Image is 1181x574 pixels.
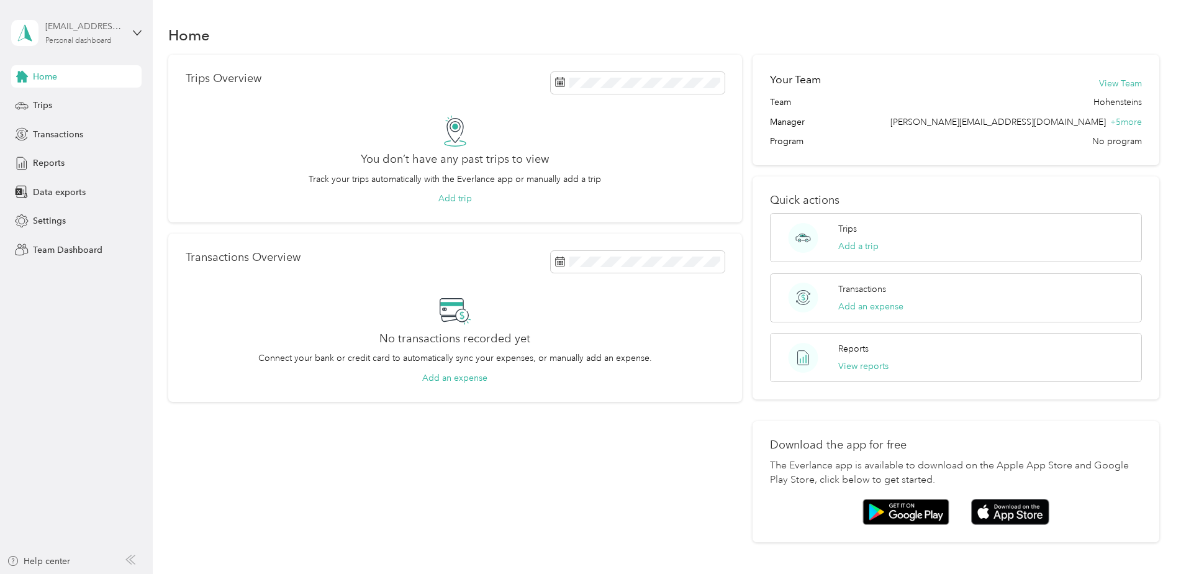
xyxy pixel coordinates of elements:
[309,173,601,186] p: Track your trips automatically with the Everlance app or manually add a trip
[971,499,1049,526] img: App store
[438,192,472,205] button: Add trip
[1093,96,1142,109] span: Hohensteins
[33,186,86,199] span: Data exports
[45,37,112,45] div: Personal dashboard
[890,117,1106,127] span: [PERSON_NAME][EMAIL_ADDRESS][DOMAIN_NAME]
[862,499,949,525] img: Google play
[33,128,83,141] span: Transactions
[838,360,889,373] button: View reports
[33,99,52,112] span: Trips
[838,300,903,313] button: Add an expense
[186,251,301,264] p: Transactions Overview
[7,555,70,568] button: Help center
[33,214,66,227] span: Settings
[1099,77,1142,90] button: View Team
[770,194,1142,207] p: Quick actions
[770,72,821,88] h2: Your Team
[33,157,65,170] span: Reports
[1110,117,1142,127] span: + 5 more
[33,70,57,83] span: Home
[770,116,805,129] span: Manager
[838,222,857,235] p: Trips
[361,153,549,166] h2: You don’t have any past trips to view
[186,72,261,85] p: Trips Overview
[1092,135,1142,148] span: No program
[33,244,102,257] span: Team Dashboard
[168,29,210,42] h1: Home
[838,283,886,296] p: Transactions
[258,352,652,365] p: Connect your bank or credit card to automatically sync your expenses, or manually add an expense.
[838,342,869,355] p: Reports
[770,135,803,148] span: Program
[770,458,1142,488] p: The Everlance app is available to download on the Apple App Store and Google Play Store, click be...
[770,96,791,109] span: Team
[838,240,879,253] button: Add a trip
[422,371,487,385] button: Add an expense
[770,439,1142,452] p: Download the app for free
[379,332,530,345] h2: No transactions recorded yet
[1111,504,1181,574] iframe: Everlance-gr Chat Button Frame
[45,20,123,33] div: [EMAIL_ADDRESS][DOMAIN_NAME]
